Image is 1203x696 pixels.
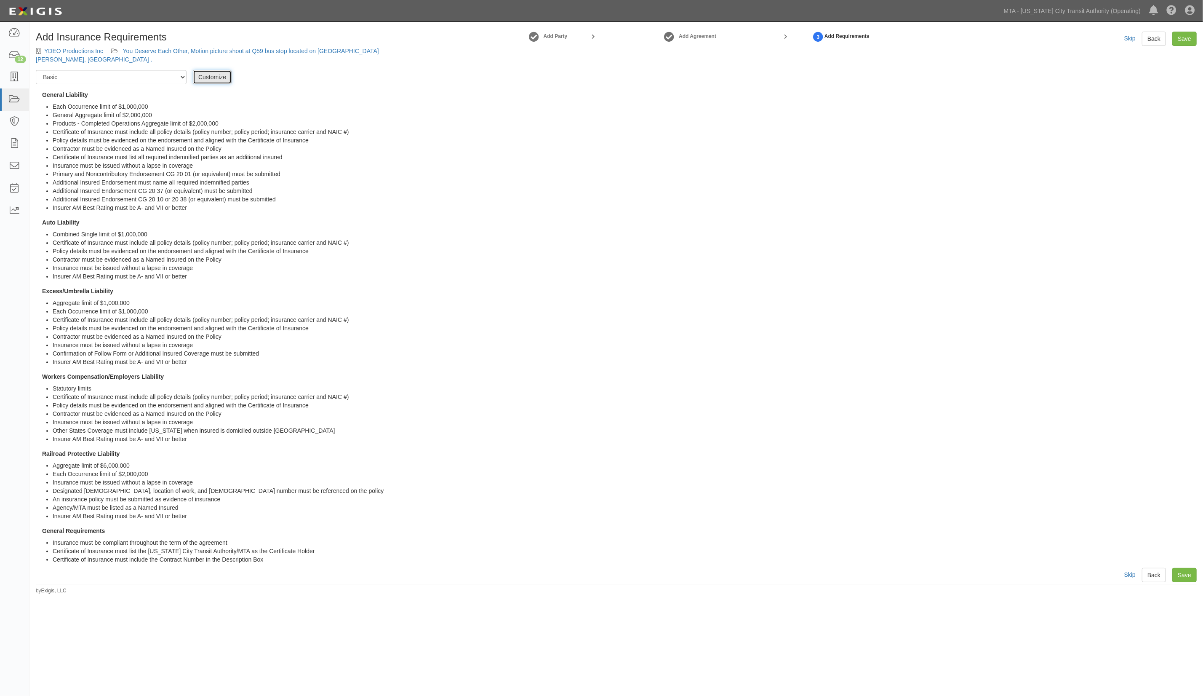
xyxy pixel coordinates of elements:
li: Additional Insured Endorsement CG 20 37 (or equivalent) must be submitted [53,187,1197,195]
li: Certificate of Insurance must include all policy details (policy number; policy period; insurance... [53,393,1197,401]
li: Certificate of Insurance must include all policy details (policy number; policy period; insurance... [53,128,1197,136]
li: Insurance must be issued without a lapse in coverage [53,264,1197,272]
li: Insurance must be issued without a lapse in coverage [53,478,1197,487]
li: Certificate of Insurance must list all required indemnified parties as an additional insured [53,153,1197,161]
li: Other States Coverage must include [US_STATE] when insured is domiciled outside [GEOGRAPHIC_DATA] [53,426,1197,435]
li: Aggregate limit of $1,000,000 [53,299,1197,307]
li: Combined Single limit of $1,000,000 [53,230,1197,238]
a: Back [1142,32,1166,46]
li: Designated [DEMOGRAPHIC_DATA], location of work, and [DEMOGRAPHIC_DATA] number must be referenced... [53,487,1197,495]
i: Help Center - Complianz [1166,6,1176,16]
li: Insurance must be compliant throughout the term of the agreement [53,538,1197,547]
img: logo-5460c22ac91f19d4615b14bd174203de0afe785f0fc80cf4dbbc73dc1793850b.png [6,4,64,19]
li: Insurer AM Best Rating must be A- and VII or better [53,272,1197,281]
li: Insurance must be issued without a lapse in coverage [53,161,1197,170]
li: Policy details must be evidenced on the endorsement and aligned with the Certificate of Insurance [53,324,1197,332]
li: Insurance must be issued without a lapse in coverage [53,418,1197,426]
li: Certificate of Insurance must include all policy details (policy number; policy period; insurance... [53,316,1197,324]
li: Contractor must be evidenced as a Named Insured on the Policy [53,410,1197,418]
li: Contractor must be evidenced as a Named Insured on the Policy [53,332,1197,341]
li: General Aggregate limit of $2,000,000 [53,111,1197,119]
li: Products - Completed Operations Aggregate limit of $2,000,000 [53,119,1197,128]
li: Agency/MTA must be listed as a Named Insured [53,503,1197,512]
li: Policy details must be evidenced on the endorsement and aligned with the Certificate of Insurance [53,247,1197,255]
a: YDEO Productions Inc [44,48,103,54]
li: Each Occurrence limit of $2,000,000 [53,470,1197,478]
strong: Excess/Umbrella Liability [42,288,113,294]
a: Add Agreement [663,27,675,46]
li: Additional Insured Endorsement CG 20 10 or 20 38 (or equivalent) must be submitted [53,195,1197,203]
strong: Add Requirements [824,33,870,40]
small: by [36,587,67,594]
a: Add Agreement [679,33,716,40]
strong: Add Party [544,33,568,39]
a: Skip [1124,571,1136,578]
li: Aggregate limit of $6,000,000 [53,461,1197,470]
strong: Railroad Protective Liability [42,450,120,457]
li: Additional Insured Endorsement must name all required indemnified parties [53,178,1197,187]
li: Primary and Noncontributory Endorsement CG 20 01 (or equivalent) must be submitted [53,170,1197,178]
li: An insurance policy must be submitted as evidence of insurance [53,495,1197,503]
li: Certificate of Insurance must include the Contract Number in the Description Box [53,555,1197,564]
a: Add Party [544,33,568,40]
li: Policy details must be evidenced on the endorsement and aligned with the Certificate of Insurance [53,401,1197,410]
li: Policy details must be evidenced on the endorsement and aligned with the Certificate of Insurance [53,136,1197,145]
li: Contractor must be evidenced as a Named Insured on the Policy [53,255,1197,264]
li: Each Occurrence limit of $1,000,000 [53,307,1197,316]
li: Insurer AM Best Rating must be A- and VII or better [53,435,1197,443]
h1: Add Insurance Requirements [36,32,414,43]
strong: Auto Liability [42,219,80,226]
li: Insurer AM Best Rating must be A- and VII or better [53,512,1197,520]
li: Certificate of Insurance must list the [US_STATE] City Transit Authority/MTA as the Certificate H... [53,547,1197,555]
a: Set Requirements [812,27,824,46]
strong: General Requirements [42,527,105,534]
input: Save [1172,568,1197,582]
li: Each Occurrence limit of $1,000,000 [53,102,1197,111]
a: MTA - [US_STATE] City Transit Authority (Operating) [1000,3,1145,19]
strong: 3 [812,32,824,42]
strong: Workers Compensation/Employers Liability [42,373,164,380]
strong: General Liability [42,91,88,98]
div: 12 [15,56,26,63]
li: Insurance must be issued without a lapse in coverage [53,341,1197,349]
a: Back [1142,568,1166,582]
li: Certificate of Insurance must include all policy details (policy number; policy period; insurance... [53,238,1197,247]
a: Skip [1124,35,1136,42]
a: Exigis, LLC [41,588,67,594]
li: Confirmation of Follow Form or Additional Insured Coverage must be submitted [53,349,1197,358]
li: Insurer AM Best Rating must be A- and VII or better [53,203,1197,212]
a: You Deserve Each Other, Motion picture shoot at Q59 bus stop located on [GEOGRAPHIC_DATA][PERSON_... [36,48,379,63]
input: Save [1172,32,1197,46]
li: Contractor must be evidenced as a Named Insured on the Policy [53,145,1197,153]
a: Customize [193,70,232,84]
strong: Add Agreement [679,33,716,39]
li: Statutory limits [53,384,1197,393]
li: Insurer AM Best Rating must be A- and VII or better [53,358,1197,366]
